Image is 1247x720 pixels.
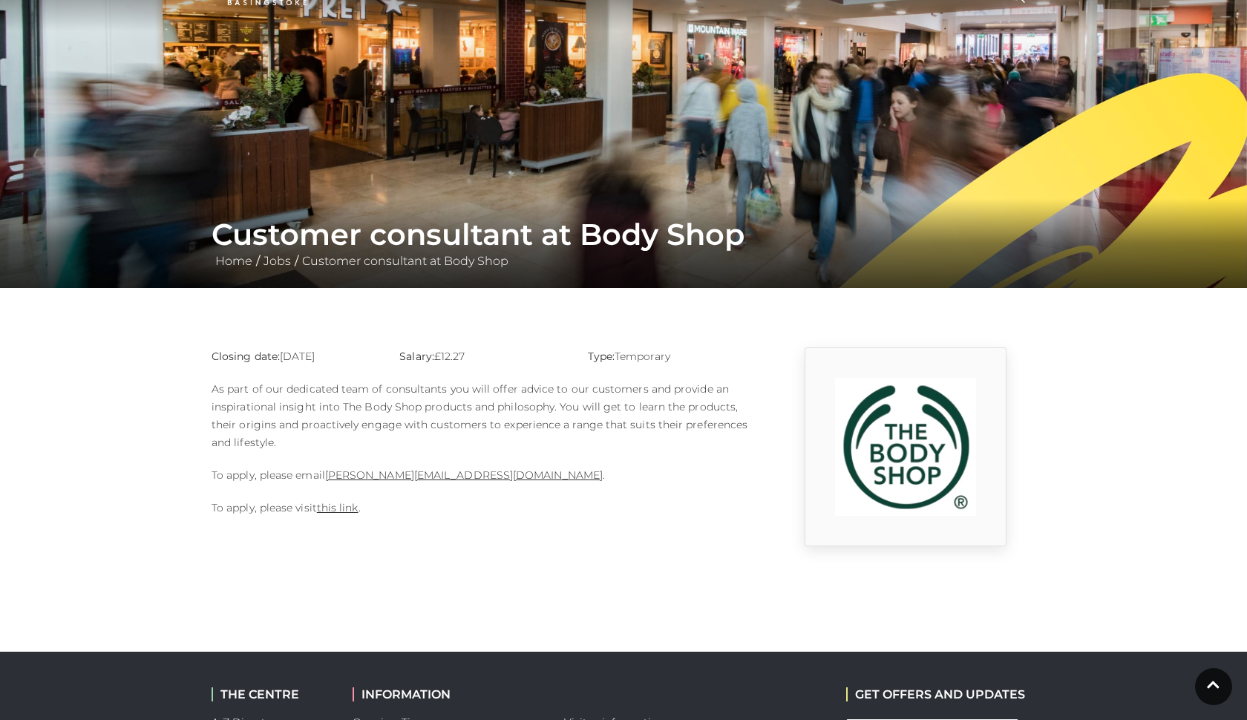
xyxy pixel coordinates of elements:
a: [PERSON_NAME][EMAIL_ADDRESS][DOMAIN_NAME] [325,468,603,482]
p: Temporary [588,347,753,365]
h2: INFORMATION [353,687,542,701]
div: / / [200,217,1047,270]
h2: THE CENTRE [212,687,330,701]
strong: Salary: [399,350,434,363]
p: As part of our dedicated team of consultants you will offer advice to our customers and provide a... [212,380,753,451]
h2: GET OFFERS AND UPDATES [846,687,1025,701]
a: Home [212,254,256,268]
strong: Closing date: [212,350,280,363]
img: 9_1554819459_jw5k.png [835,378,976,516]
p: To apply, please visit . [212,499,753,517]
a: this link [317,501,359,514]
a: Jobs [260,254,295,268]
a: Customer consultant at Body Shop [298,254,512,268]
p: [DATE] [212,347,377,365]
h1: Customer consultant at Body Shop [212,217,1035,252]
p: £12.27 [399,347,565,365]
p: To apply, please email . [212,466,753,484]
strong: Type: [588,350,615,363]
